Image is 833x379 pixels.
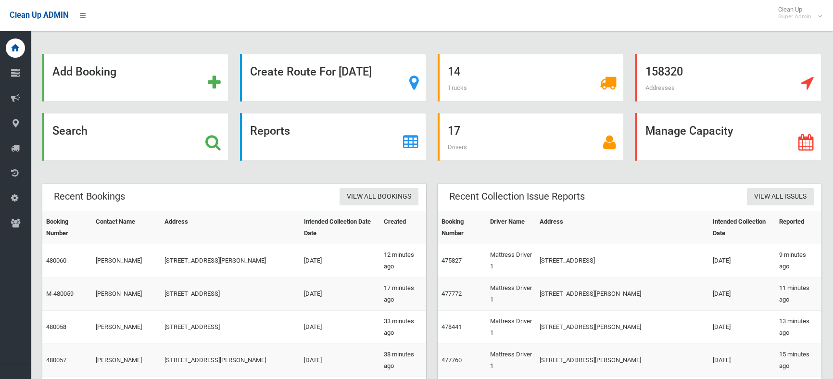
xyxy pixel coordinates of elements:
[340,188,418,206] a: View All Bookings
[92,211,161,244] th: Contact Name
[438,54,624,101] a: 14 Trucks
[536,278,709,311] td: [STREET_ADDRESS][PERSON_NAME]
[438,113,624,161] a: 17 Drivers
[92,311,161,344] td: [PERSON_NAME]
[448,84,467,91] span: Trucks
[773,6,821,20] span: Clean Up
[486,344,536,377] td: Mattress Driver 1
[775,344,821,377] td: 15 minutes ago
[52,65,116,78] strong: Add Booking
[46,323,66,330] a: 480058
[42,211,92,244] th: Booking Number
[42,113,228,161] a: Search
[442,323,462,330] a: 478441
[645,124,733,138] strong: Manage Capacity
[380,211,426,244] th: Created
[442,290,462,297] a: 477772
[536,311,709,344] td: [STREET_ADDRESS][PERSON_NAME]
[250,65,372,78] strong: Create Route For [DATE]
[52,124,88,138] strong: Search
[775,211,821,244] th: Reported
[161,211,301,244] th: Address
[486,211,536,244] th: Driver Name
[486,311,536,344] td: Mattress Driver 1
[486,244,536,278] td: Mattress Driver 1
[240,113,426,161] a: Reports
[300,311,379,344] td: [DATE]
[448,124,460,138] strong: 17
[46,290,74,297] a: M-480059
[442,257,462,264] a: 475827
[775,244,821,278] td: 9 minutes ago
[92,244,161,278] td: [PERSON_NAME]
[448,65,460,78] strong: 14
[448,143,467,151] span: Drivers
[92,344,161,377] td: [PERSON_NAME]
[747,188,814,206] a: View All Issues
[645,65,683,78] strong: 158320
[709,344,775,377] td: [DATE]
[709,211,775,244] th: Intended Collection Date
[486,278,536,311] td: Mattress Driver 1
[10,11,68,20] span: Clean Up ADMIN
[778,13,811,20] small: Super Admin
[161,344,301,377] td: [STREET_ADDRESS][PERSON_NAME]
[161,278,301,311] td: [STREET_ADDRESS]
[380,244,426,278] td: 12 minutes ago
[46,356,66,364] a: 480057
[635,113,821,161] a: Manage Capacity
[161,311,301,344] td: [STREET_ADDRESS]
[775,311,821,344] td: 13 minutes ago
[240,54,426,101] a: Create Route For [DATE]
[42,54,228,101] a: Add Booking
[92,278,161,311] td: [PERSON_NAME]
[380,344,426,377] td: 38 minutes ago
[775,278,821,311] td: 11 minutes ago
[380,278,426,311] td: 17 minutes ago
[709,244,775,278] td: [DATE]
[438,211,486,244] th: Booking Number
[709,311,775,344] td: [DATE]
[300,211,379,244] th: Intended Collection Date Date
[250,124,290,138] strong: Reports
[442,356,462,364] a: 477760
[300,244,379,278] td: [DATE]
[42,187,137,206] header: Recent Bookings
[380,311,426,344] td: 33 minutes ago
[300,278,379,311] td: [DATE]
[635,54,821,101] a: 158320 Addresses
[46,257,66,264] a: 480060
[536,244,709,278] td: [STREET_ADDRESS]
[645,84,675,91] span: Addresses
[709,278,775,311] td: [DATE]
[536,344,709,377] td: [STREET_ADDRESS][PERSON_NAME]
[300,344,379,377] td: [DATE]
[438,187,596,206] header: Recent Collection Issue Reports
[536,211,709,244] th: Address
[161,244,301,278] td: [STREET_ADDRESS][PERSON_NAME]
